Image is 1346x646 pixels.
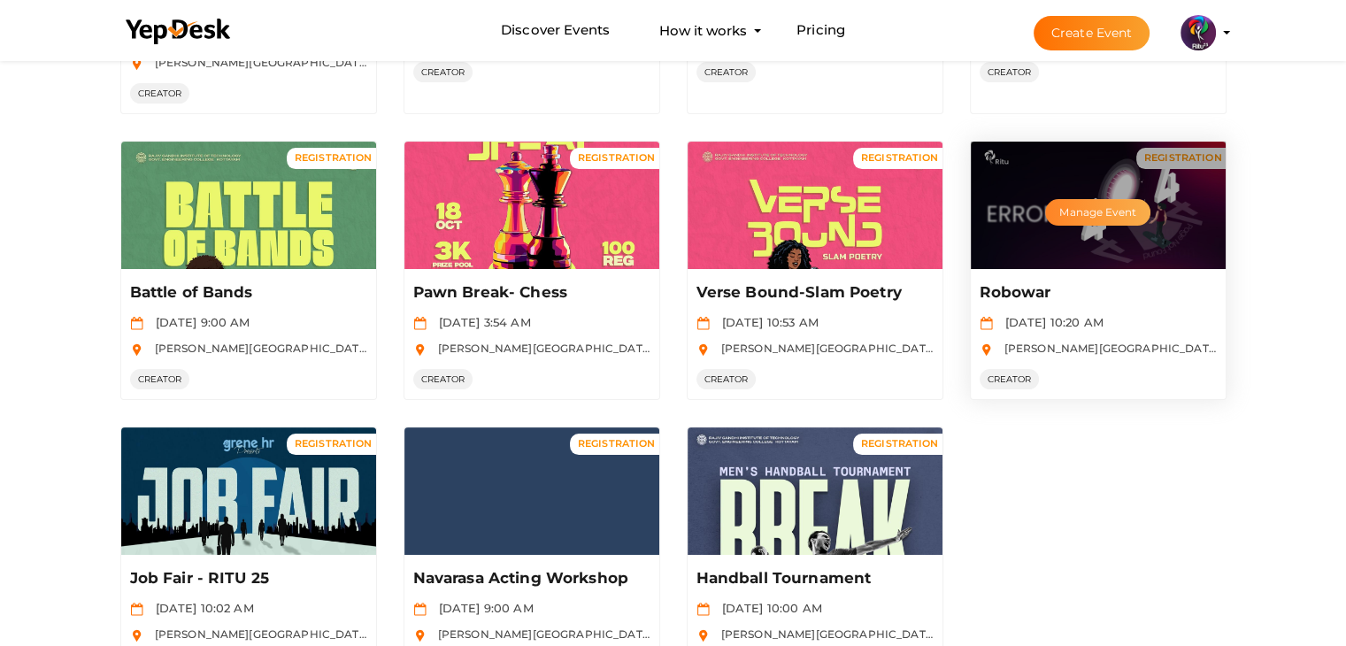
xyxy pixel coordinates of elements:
[130,282,363,304] p: Battle of Bands
[696,282,929,304] p: Verse Bound-Slam Poetry
[1181,15,1216,50] img: 5BK8ZL5P_small.png
[980,282,1212,304] p: Robowar
[501,14,610,47] a: Discover Events
[413,568,646,589] p: Navarasa Acting Workshop
[980,369,1040,389] span: CREATOR
[430,601,534,615] span: [DATE] 9:00 AM
[696,629,710,642] img: location.svg
[429,627,1163,641] span: [PERSON_NAME][GEOGRAPHIC_DATA], [GEOGRAPHIC_DATA], [GEOGRAPHIC_DATA], [GEOGRAPHIC_DATA], [GEOGRAP...
[696,317,710,330] img: calendar.svg
[413,282,646,304] p: Pawn Break- Chess
[429,342,1163,355] span: [PERSON_NAME][GEOGRAPHIC_DATA], [GEOGRAPHIC_DATA], [GEOGRAPHIC_DATA], [GEOGRAPHIC_DATA], [GEOGRAP...
[796,14,845,47] a: Pricing
[713,315,819,329] span: [DATE] 10:53 AM
[130,317,143,330] img: calendar.svg
[696,343,710,357] img: location.svg
[713,601,822,615] span: [DATE] 10:00 AM
[413,317,427,330] img: calendar.svg
[413,629,427,642] img: location.svg
[980,62,1040,82] span: CREATOR
[654,14,752,47] button: How it works
[996,315,1104,329] span: [DATE] 10:20 AM
[980,317,993,330] img: calendar.svg
[130,603,143,616] img: calendar.svg
[130,369,190,389] span: CREATOR
[413,369,473,389] span: CREATOR
[696,369,757,389] span: CREATOR
[696,62,757,82] span: CREATOR
[130,83,190,104] span: CREATOR
[1045,199,1150,226] button: Manage Event
[980,343,993,357] img: location.svg
[147,315,250,329] span: [DATE] 9:00 AM
[413,343,427,357] img: location.svg
[696,603,710,616] img: calendar.svg
[696,568,929,589] p: Handball Tournament
[130,629,143,642] img: location.svg
[130,568,363,589] p: Job Fair - RITU 25
[130,343,143,357] img: location.svg
[147,601,254,615] span: [DATE] 10:02 AM
[146,342,880,355] span: [PERSON_NAME][GEOGRAPHIC_DATA], [GEOGRAPHIC_DATA], [GEOGRAPHIC_DATA], [GEOGRAPHIC_DATA], [GEOGRAP...
[1034,16,1150,50] button: Create Event
[413,603,427,616] img: calendar.svg
[430,315,531,329] span: [DATE] 3:54 AM
[146,627,880,641] span: [PERSON_NAME][GEOGRAPHIC_DATA], [GEOGRAPHIC_DATA], [GEOGRAPHIC_DATA], [GEOGRAPHIC_DATA], [GEOGRAP...
[413,62,473,82] span: CREATOR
